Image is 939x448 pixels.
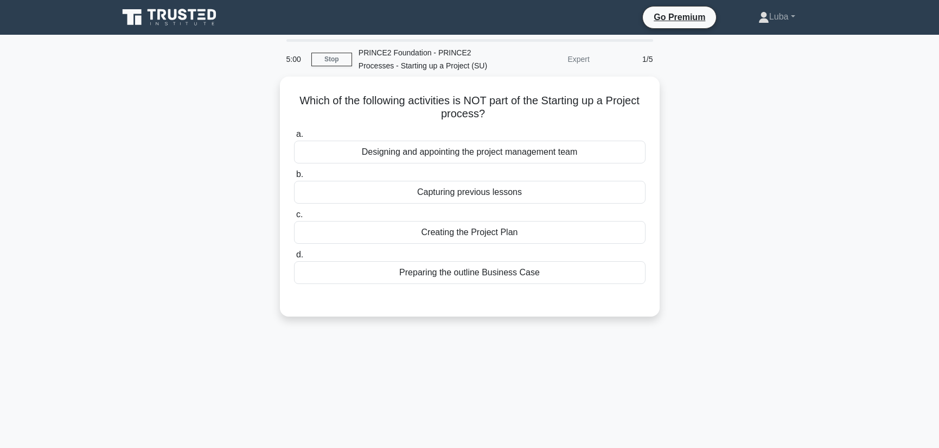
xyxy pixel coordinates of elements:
[280,48,311,70] div: 5:00
[294,261,646,284] div: Preparing the outline Business Case
[501,48,596,70] div: Expert
[293,94,647,121] h5: Which of the following activities is NOT part of the Starting up a Project process?
[294,141,646,163] div: Designing and appointing the project management team
[294,181,646,204] div: Capturing previous lessons
[732,6,821,28] a: Luba
[296,169,303,179] span: b.
[294,221,646,244] div: Creating the Project Plan
[311,53,352,66] a: Stop
[596,48,660,70] div: 1/5
[296,250,303,259] span: d.
[352,42,501,77] div: PRINCE2 Foundation - PRINCE2 Processes - Starting up a Project (SU)
[296,129,303,138] span: a.
[647,10,712,24] a: Go Premium
[296,210,303,219] span: c.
